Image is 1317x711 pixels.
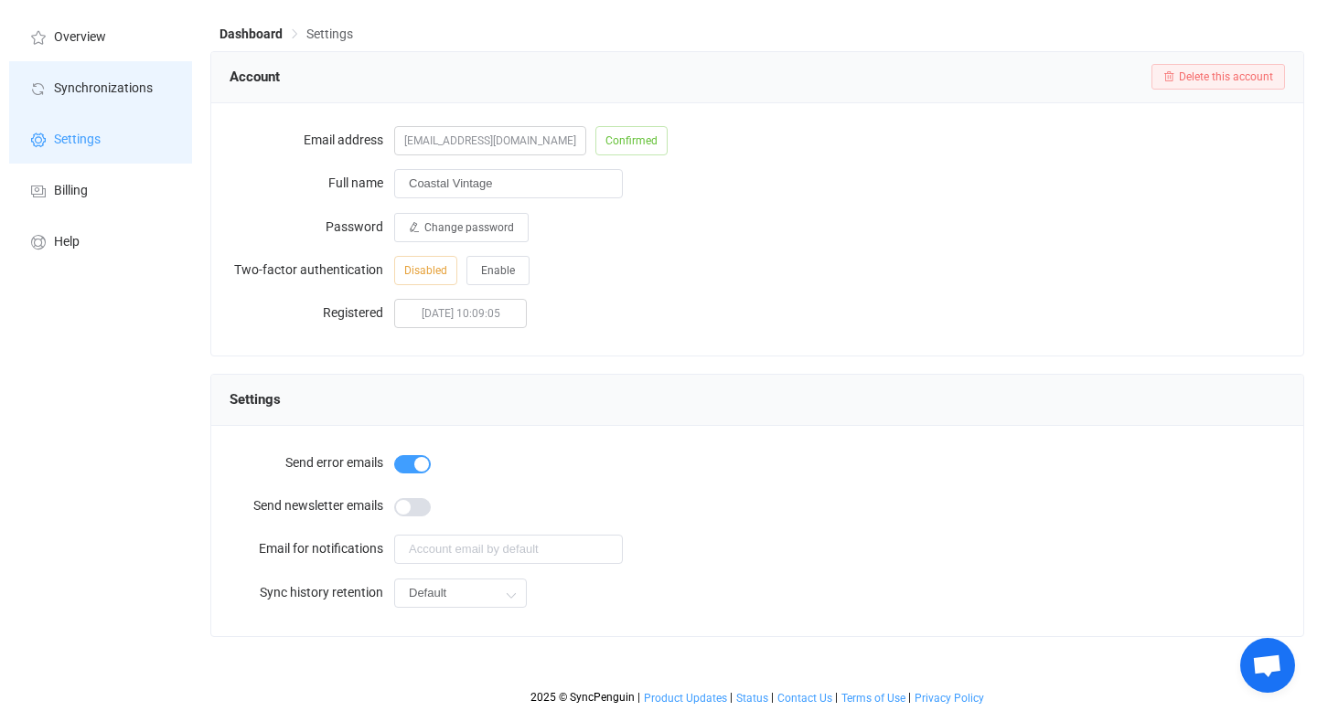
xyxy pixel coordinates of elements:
button: Enable [466,256,530,285]
span: Privacy Policy [915,692,984,705]
label: Registered [230,294,394,331]
label: Sync history retention [230,574,394,610]
span: Contact Us [777,692,832,705]
span: Settings [306,27,353,41]
a: Product Updates [643,692,728,705]
span: Overview [54,30,106,45]
span: Change password [424,221,514,234]
a: Contact Us [776,692,833,705]
a: Status [735,692,769,705]
span: Dashboard [219,27,283,41]
label: Send error emails [230,444,394,481]
span: Synchronizations [54,81,153,96]
label: Password [230,208,394,245]
span: | [637,691,640,704]
span: 2025 © SyncPenguin [530,691,635,704]
input: Account email by default [394,535,623,564]
a: Help [9,215,192,266]
button: Delete this account [1151,64,1285,90]
div: Open chat [1240,638,1295,693]
a: Privacy Policy [914,692,985,705]
span: [DATE] 10:09:05 [394,299,527,328]
div: Breadcrumb [219,27,353,40]
label: Two-factor authentication [230,251,394,288]
span: Enable [481,264,515,277]
span: Settings [230,386,281,413]
input: Select [394,578,527,608]
span: | [835,691,838,704]
span: Billing [54,184,88,198]
a: Terms of Use [841,692,906,705]
span: Help [54,235,80,249]
span: Confirmed [595,126,668,155]
span: | [730,691,733,704]
span: | [771,691,774,704]
span: Disabled [394,256,457,285]
a: Synchronizations [9,61,192,112]
button: Change password [394,213,529,242]
span: Settings [54,133,101,147]
label: Email for notifications [230,530,394,567]
a: Overview [9,10,192,61]
span: Delete this account [1179,70,1273,83]
span: Terms of Use [841,692,905,705]
span: Product Updates [644,692,727,705]
span: Account [230,63,280,90]
label: Full name [230,164,394,201]
label: Email address [230,122,394,158]
a: Settings [9,112,192,164]
span: Status [736,692,768,705]
span: [EMAIL_ADDRESS][DOMAIN_NAME] [394,126,586,155]
a: Billing [9,164,192,215]
span: | [908,691,911,704]
label: Send newsletter emails [230,487,394,524]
